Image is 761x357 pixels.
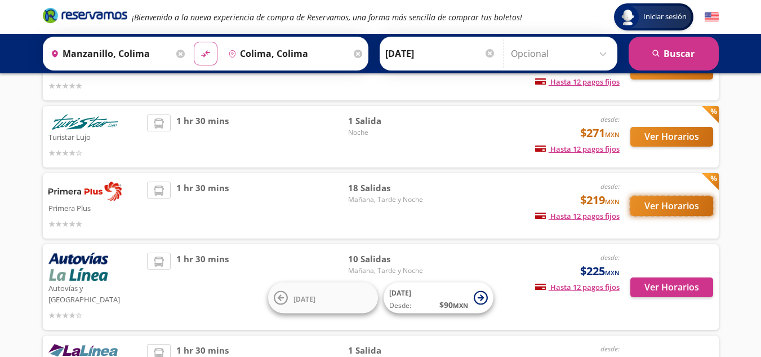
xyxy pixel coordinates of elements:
span: 1 hr 30 mins [176,253,229,321]
span: Noche [348,127,427,138]
span: 1 Salida [348,344,427,357]
span: 1 hr 30 mins [176,114,229,159]
small: MXN [605,268,620,277]
span: 10 Salidas [348,253,427,266]
small: MXN [453,301,468,310]
a: Brand Logo [43,7,127,27]
span: 1 hr 30 mins [176,182,229,230]
input: Elegir Fecha [385,39,496,68]
button: [DATE]Desde:$90MXN [384,283,493,314]
button: [DATE] [268,283,378,314]
small: MXN [605,130,620,139]
span: Hasta 12 pagos fijos [535,77,620,87]
small: MXN [605,197,620,206]
span: Hasta 12 pagos fijos [535,282,620,292]
input: Buscar Destino [224,39,351,68]
button: Buscar [629,37,719,70]
img: Autovías y La Línea [48,253,108,281]
em: desde: [600,344,620,354]
em: desde: [600,182,620,191]
span: Mañana, Tarde y Noche [348,195,427,205]
span: Desde: [389,301,411,311]
span: $219 [580,192,620,209]
span: 18 Salidas [348,182,427,195]
em: desde: [600,114,620,124]
p: Turistar Lujo [48,130,142,143]
input: Opcional [511,39,612,68]
button: Ver Horarios [630,127,713,147]
span: Hasta 12 pagos fijos [535,144,620,154]
span: [DATE] [293,294,315,303]
input: Buscar Origen [46,39,173,68]
p: Primera Plus [48,201,142,214]
span: $271 [580,125,620,142]
em: ¡Bienvenido a la nueva experiencia de compra de Reservamos, una forma más sencilla de comprar tus... [132,12,522,23]
img: Primera Plus [48,182,122,201]
span: $225 [580,263,620,280]
button: Ver Horarios [630,196,713,216]
span: $ 90 [439,299,468,311]
button: English [705,10,719,24]
span: [DATE] [389,288,411,298]
span: 1 Salida [348,114,427,127]
span: Iniciar sesión [639,11,691,23]
em: desde: [600,253,620,262]
span: Hasta 12 pagos fijos [535,211,620,221]
span: Mañana, Tarde y Noche [348,266,427,276]
button: Ver Horarios [630,277,713,297]
i: Brand Logo [43,7,127,24]
img: Turistar Lujo [48,114,122,130]
p: Autovías y [GEOGRAPHIC_DATA] [48,281,142,305]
